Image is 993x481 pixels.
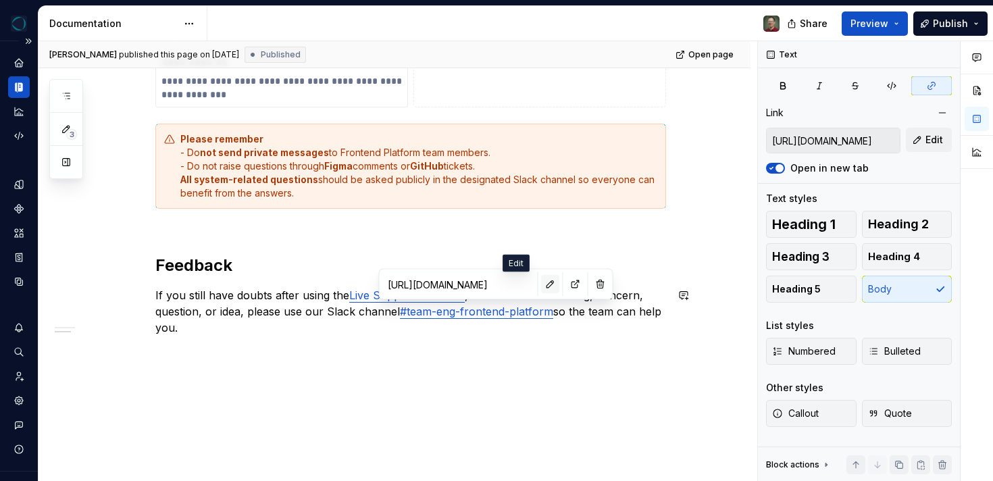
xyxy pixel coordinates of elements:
[862,338,952,365] button: Bulleted
[862,211,952,238] button: Heading 2
[862,243,952,270] button: Heading 4
[766,106,784,120] div: Link
[766,381,823,395] div: Other styles
[8,247,30,268] a: Storybook stories
[11,16,27,32] img: e0e0e46e-566d-4916-84b9-f308656432a6.png
[766,338,857,365] button: Numbered
[8,76,30,98] a: Documentation
[763,16,780,32] img: Stefan Hoth
[766,211,857,238] button: Heading 1
[261,49,301,60] span: Published
[180,133,263,145] strong: Please remember
[766,276,857,303] button: Heading 5
[8,390,30,411] a: Settings
[772,250,830,263] span: Heading 3
[200,147,329,158] strong: not send private messages
[400,305,553,318] a: #team-eng-frontend-platform
[8,365,30,387] a: Invite team
[790,161,869,175] label: Open in new tab
[8,317,30,338] button: Notifications
[349,288,465,302] a: Live Support Assistant
[180,174,318,185] strong: All system-related questions
[925,133,943,147] span: Edit
[19,32,38,51] button: Expand sidebar
[868,407,912,420] span: Quote
[933,17,968,30] span: Publish
[119,49,239,60] div: published this page on [DATE]
[780,11,836,36] button: Share
[772,218,836,231] span: Heading 1
[800,17,827,30] span: Share
[49,17,177,30] div: Documentation
[772,345,836,358] span: Numbered
[180,132,657,200] div: - Do to Frontend Platform team members. - Do not raise questions through comments or tickets. sho...
[772,282,821,296] span: Heading 5
[766,319,814,332] div: List styles
[8,414,30,436] button: Contact support
[868,218,929,231] span: Heading 2
[772,407,819,420] span: Callout
[8,101,30,122] a: Analytics
[906,128,952,152] button: Edit
[8,52,30,74] a: Home
[913,11,988,36] button: Publish
[8,174,30,195] a: Design tokens
[868,250,920,263] span: Heading 4
[766,243,857,270] button: Heading 3
[766,455,832,474] div: Block actions
[155,233,666,276] h2: Feedback
[842,11,908,36] button: Preview
[8,125,30,147] a: Code automation
[49,49,117,60] span: [PERSON_NAME]
[8,222,30,244] a: Assets
[688,49,734,60] span: Open page
[766,400,857,427] button: Callout
[503,255,530,272] div: Edit
[850,17,888,30] span: Preview
[766,192,817,205] div: Text styles
[766,459,819,470] div: Block actions
[66,129,77,140] span: 3
[324,160,353,172] strong: Figma
[862,400,952,427] button: Quote
[410,160,444,172] strong: GitHub
[671,45,740,64] a: Open page
[8,341,30,363] button: Search ⌘K
[868,345,921,358] span: Bulleted
[155,287,666,336] p: If you still have doubts after using the , or want to share a bug, concern, question, or idea, pl...
[8,198,30,220] a: Components
[8,271,30,293] a: Data sources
